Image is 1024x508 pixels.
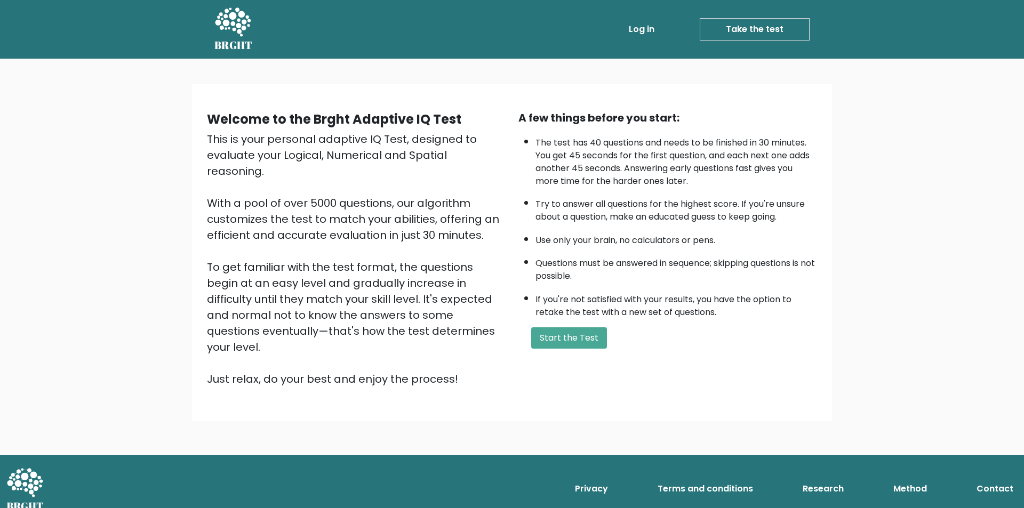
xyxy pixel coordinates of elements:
[535,131,817,188] li: The test has 40 questions and needs to be finished in 30 minutes. You get 45 seconds for the firs...
[214,39,253,52] h5: BRGHT
[535,288,817,319] li: If you're not satisfied with your results, you have the option to retake the test with a new set ...
[972,478,1018,499] a: Contact
[798,478,848,499] a: Research
[571,478,612,499] a: Privacy
[207,110,461,128] b: Welcome to the Brght Adaptive IQ Test
[207,131,506,387] div: This is your personal adaptive IQ Test, designed to evaluate your Logical, Numerical and Spatial ...
[518,110,817,126] div: A few things before you start:
[889,478,931,499] a: Method
[535,192,817,223] li: Try to answer all questions for the highest score. If you're unsure about a question, make an edu...
[700,18,810,41] a: Take the test
[535,252,817,283] li: Questions must be answered in sequence; skipping questions is not possible.
[535,229,817,247] li: Use only your brain, no calculators or pens.
[531,327,607,349] button: Start the Test
[214,4,253,54] a: BRGHT
[653,478,757,499] a: Terms and conditions
[625,19,659,40] a: Log in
